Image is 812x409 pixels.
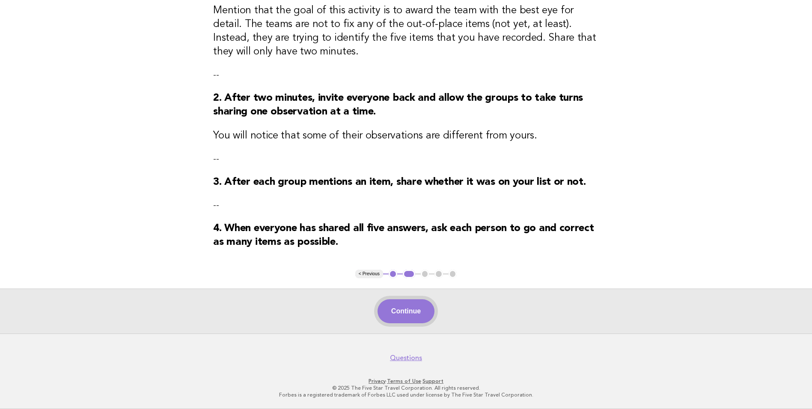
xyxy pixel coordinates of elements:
button: < Previous [355,270,383,278]
a: Questions [390,354,422,362]
button: 1 [389,270,397,278]
p: -- [213,199,599,211]
strong: 4. When everyone has shared all five answers, ask each person to go and correct as many items as ... [213,223,594,247]
button: 2 [403,270,415,278]
a: Support [422,378,443,384]
p: · · [144,378,668,385]
h3: You will notice that some of their observations are different from yours. [213,129,599,143]
h3: Mention that the goal of this activity is to award the team with the best eye for detail. The tea... [213,4,599,59]
button: Continue [378,299,434,323]
p: -- [213,69,599,81]
p: -- [213,153,599,165]
a: Privacy [369,378,386,384]
p: © 2025 The Five Star Travel Corporation. All rights reserved. [144,385,668,391]
a: Terms of Use [387,378,421,384]
p: Forbes is a registered trademark of Forbes LLC used under license by The Five Star Travel Corpora... [144,391,668,398]
strong: 3. After each group mentions an item, share whether it was on your list or not. [213,177,586,187]
strong: 2. After two minutes, invite everyone back and allow the groups to take turns sharing one observa... [213,93,583,117]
